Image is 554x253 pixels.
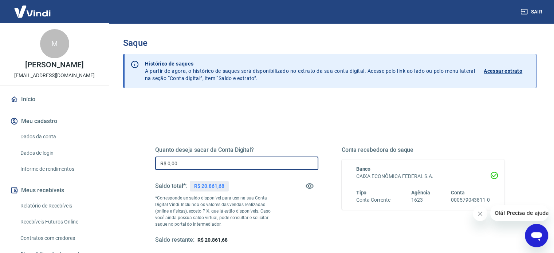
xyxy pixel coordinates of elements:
button: Meu cadastro [9,113,100,129]
p: *Corresponde ao saldo disponível para uso na sua Conta Digital Vindi. Incluindo os valores das ve... [155,195,278,228]
p: [PERSON_NAME] [25,61,83,69]
span: Tipo [356,190,367,195]
p: Acessar extrato [484,67,522,75]
a: Acessar extrato [484,60,530,82]
iframe: Mensagem da empresa [490,205,548,221]
span: Agência [411,190,430,195]
p: A partir de agora, o histórico de saques será disponibilizado no extrato da sua conta digital. Ac... [145,60,475,82]
p: [EMAIL_ADDRESS][DOMAIN_NAME] [14,72,95,79]
h3: Saque [123,38,537,48]
iframe: Fechar mensagem [473,206,487,221]
a: Dados de login [17,146,100,161]
h5: Quanto deseja sacar da Conta Digital? [155,146,318,154]
span: R$ 20.861,68 [197,237,227,243]
span: Olá! Precisa de ajuda? [4,5,61,11]
h6: 000579043811-0 [451,196,490,204]
img: Vindi [9,0,56,23]
h5: Saldo restante: [155,236,195,244]
div: M [40,29,69,58]
p: R$ 20.861,68 [194,182,224,190]
h5: Conta recebedora do saque [342,146,505,154]
span: Conta [451,190,465,195]
h6: CAIXA ECONÔMICA FEDERAL S.A. [356,173,490,180]
p: Histórico de saques [145,60,475,67]
h5: Saldo total*: [155,182,187,190]
a: Início [9,91,100,107]
span: Banco [356,166,371,172]
a: Informe de rendimentos [17,162,100,177]
button: Meus recebíveis [9,182,100,198]
button: Sair [519,5,545,19]
a: Contratos com credores [17,231,100,246]
iframe: Botão para abrir a janela de mensagens [525,224,548,247]
a: Relatório de Recebíveis [17,198,100,213]
a: Recebíveis Futuros Online [17,214,100,229]
h6: Conta Corrente [356,196,390,204]
a: Dados da conta [17,129,100,144]
h6: 1623 [411,196,430,204]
